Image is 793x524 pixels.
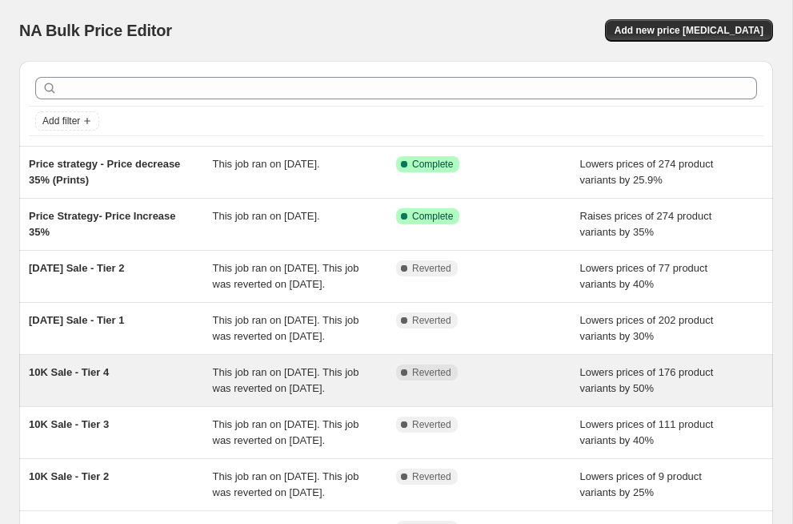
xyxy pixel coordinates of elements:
span: Reverted [412,470,451,483]
span: Reverted [412,366,451,379]
span: Reverted [412,314,451,327]
span: [DATE] Sale - Tier 1 [29,314,124,326]
span: [DATE] Sale - Tier 2 [29,262,124,274]
span: NA Bulk Price Editor [19,22,172,39]
button: Add filter [35,111,99,131]
span: Price Strategy- Price Increase 35% [29,210,176,238]
span: Lowers prices of 274 product variants by 25.9% [580,158,714,186]
span: Lowers prices of 9 product variants by 25% [580,470,702,498]
span: Lowers prices of 77 product variants by 40% [580,262,708,290]
span: Add new price [MEDICAL_DATA] [615,24,763,37]
span: Reverted [412,418,451,431]
span: Reverted [412,262,451,275]
span: This job ran on [DATE]. This job was reverted on [DATE]. [213,366,359,394]
button: Add new price [MEDICAL_DATA] [605,19,773,42]
span: 10K Sale - Tier 2 [29,470,109,482]
span: This job ran on [DATE]. This job was reverted on [DATE]. [213,314,359,342]
span: This job ran on [DATE]. This job was reverted on [DATE]. [213,262,359,290]
span: 10K Sale - Tier 3 [29,418,109,430]
span: Price strategy - Price decrease 35% (Prints) [29,158,180,186]
span: This job ran on [DATE]. [213,158,320,170]
span: Complete [412,210,453,223]
span: Lowers prices of 176 product variants by 50% [580,366,714,394]
span: Complete [412,158,453,171]
span: Lowers prices of 202 product variants by 30% [580,314,714,342]
span: Lowers prices of 111 product variants by 40% [580,418,714,446]
span: Add filter [42,115,80,127]
span: 10K Sale - Tier 4 [29,366,109,378]
span: Raises prices of 274 product variants by 35% [580,210,712,238]
span: This job ran on [DATE]. [213,210,320,222]
span: This job ran on [DATE]. This job was reverted on [DATE]. [213,418,359,446]
span: This job ran on [DATE]. This job was reverted on [DATE]. [213,470,359,498]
